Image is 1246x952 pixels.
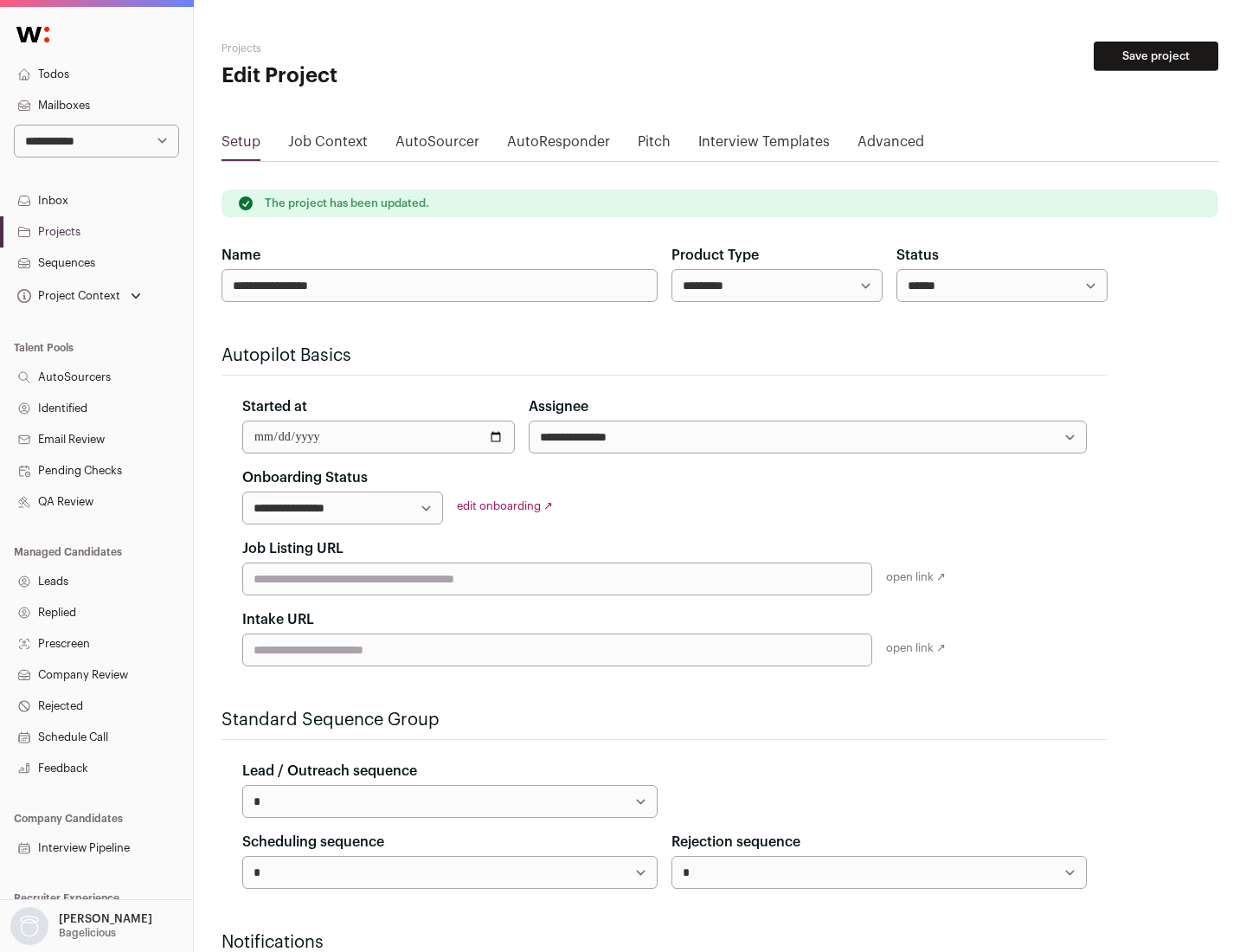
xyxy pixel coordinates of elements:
a: Setup [222,132,260,159]
label: Product Type [671,245,759,266]
p: The project has been updated. [265,196,429,210]
a: edit onboarding ↗ [457,500,553,511]
button: Save project [1094,42,1218,71]
label: Scheduling sequence [242,832,384,852]
label: Started at [242,396,307,417]
label: Status [896,245,939,266]
button: Open dropdown [14,284,145,308]
label: Rejection sequence [671,832,800,852]
button: Open dropdown [7,907,156,945]
label: Job Listing URL [242,538,344,559]
a: AutoSourcer [395,132,479,159]
h2: Autopilot Basics [222,344,1108,368]
a: AutoResponder [507,132,610,159]
a: Job Context [288,132,368,159]
label: Assignee [529,396,588,417]
a: Pitch [638,132,671,159]
p: Bagelicious [59,926,116,940]
label: Onboarding Status [242,467,368,488]
h2: Projects [222,42,554,55]
h1: Edit Project [222,62,554,90]
label: Lead / Outreach sequence [242,761,417,782]
div: Project Context [14,289,120,303]
p: [PERSON_NAME] [59,912,152,926]
h2: Standard Sequence Group [222,708,1108,732]
label: Name [222,245,260,266]
img: Wellfound [7,17,59,52]
a: Interview Templates [698,132,830,159]
label: Intake URL [242,609,314,630]
img: nopic.png [10,907,48,945]
a: Advanced [857,132,924,159]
